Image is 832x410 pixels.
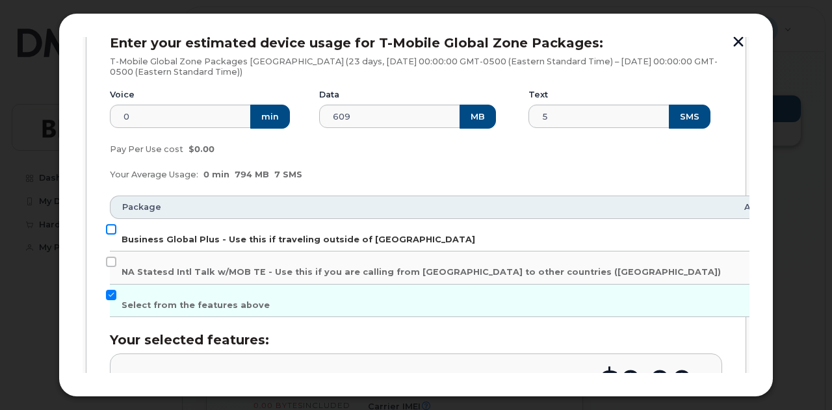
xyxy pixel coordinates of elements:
[235,170,269,179] span: 794 MB
[110,333,722,347] h3: Your selected features:
[319,90,339,100] label: Data
[274,170,302,179] span: 7 SMS
[188,144,214,154] span: $0.00
[110,57,722,77] p: T-Mobile Global Zone Packages [GEOGRAPHIC_DATA] (23 days, [DATE] 00:00:00 GMT-0500 (Eastern Stand...
[110,196,733,219] th: Package
[250,105,290,128] button: min
[775,353,822,400] iframe: Messenger Launcher
[122,235,475,244] span: Business Global Plus - Use this if traveling outside of [GEOGRAPHIC_DATA]
[122,300,270,310] span: Select from the features above
[733,196,792,219] th: Amount
[599,366,693,398] div: $0.00
[110,144,183,154] span: Pay Per Use cost
[669,105,710,128] button: SMS
[460,105,496,128] button: MB
[528,90,548,100] label: Text
[110,170,198,179] span: Your Average Usage:
[122,267,721,277] span: NA Statesd Intl Talk w/MOB TE - Use this if you are calling from [GEOGRAPHIC_DATA] to other count...
[203,170,229,179] span: 0 min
